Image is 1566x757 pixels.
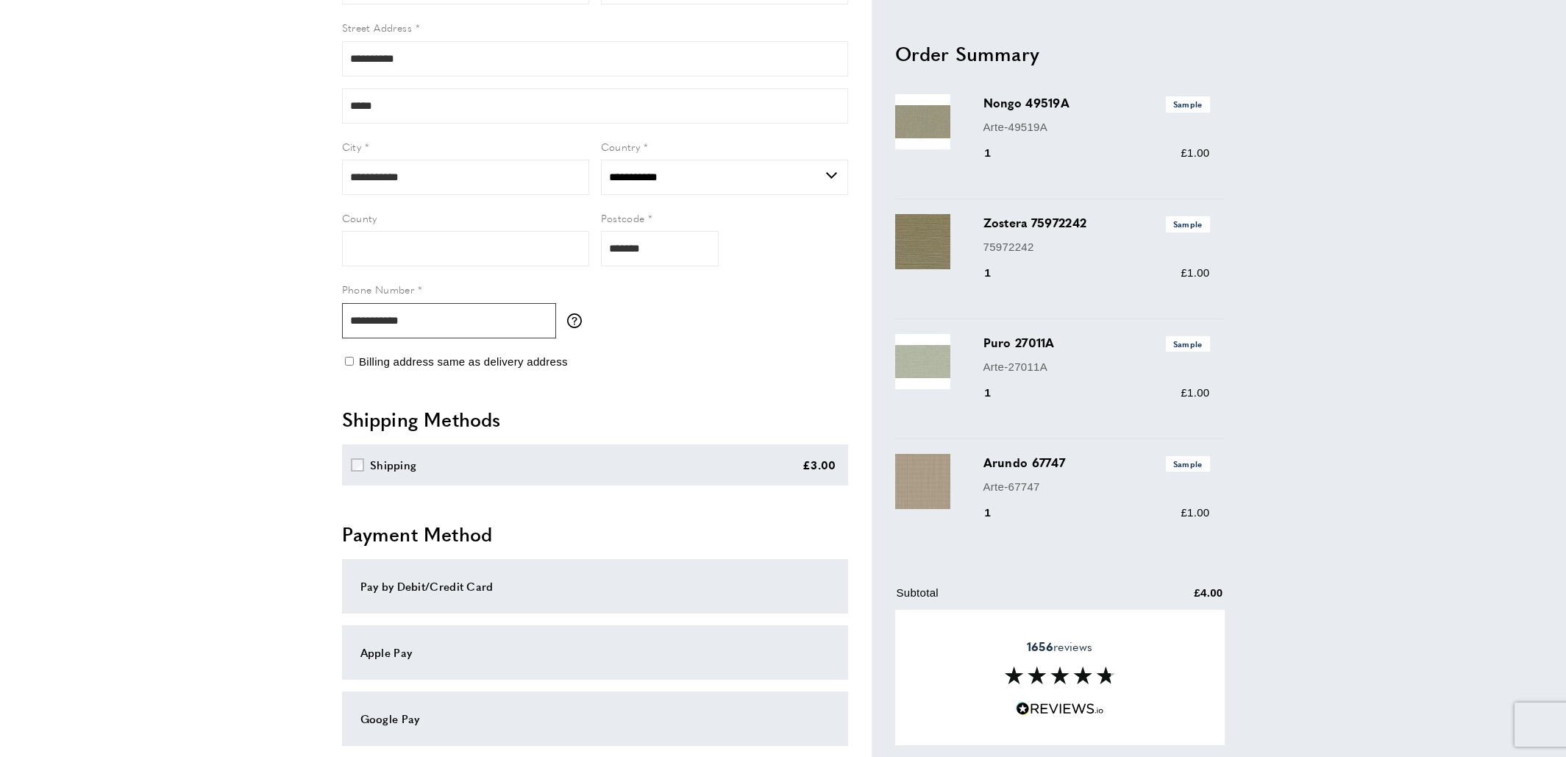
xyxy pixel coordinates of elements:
h2: Payment Method [342,521,848,547]
h3: Arundo 67747 [983,453,1210,471]
div: 1 [983,503,1012,521]
span: £1.00 [1181,505,1209,518]
h3: Puro 27011A [983,334,1210,352]
span: £1.00 [1181,146,1209,159]
td: £4.00 [1122,583,1223,612]
span: County [342,210,377,225]
div: 1 [983,144,1012,162]
strong: 1656 [1027,638,1053,655]
span: Sample [1166,336,1210,352]
span: City [342,139,362,154]
span: Sample [1166,96,1210,112]
span: Country [601,139,641,154]
img: Arundo 67747 [895,453,950,508]
input: Billing address same as delivery address [345,357,354,366]
button: More information [567,313,589,328]
div: 1 [983,383,1012,401]
div: £3.00 [802,456,836,474]
img: Puro 27011A [895,334,950,389]
div: Shipping [370,456,416,474]
p: 75972242 [983,238,1210,255]
span: £1.00 [1181,266,1209,279]
h2: Order Summary [895,40,1225,66]
div: Google Pay [360,710,830,728]
img: Reviews section [1005,667,1115,684]
span: £1.00 [1181,385,1209,398]
h2: Shipping Methods [342,406,848,433]
span: Postcode [601,210,645,225]
span: Billing address same as delivery address [359,355,568,368]
img: Reviews.io 5 stars [1016,702,1104,716]
p: Arte-67747 [983,477,1210,495]
span: reviews [1027,639,1092,654]
td: Subtotal [897,583,1120,612]
span: Sample [1166,216,1210,232]
p: Arte-27011A [983,358,1210,375]
div: Pay by Debit/Credit Card [360,577,830,595]
span: Phone Number [342,282,415,296]
h3: Nongo 49519A [983,94,1210,112]
span: Sample [1166,455,1210,471]
img: Zostera 75972242 [895,214,950,269]
div: Apple Pay [360,644,830,661]
p: Arte-49519A [983,118,1210,135]
h3: Zostera 75972242 [983,214,1210,232]
span: Street Address [342,20,413,35]
img: Nongo 49519A [895,94,950,149]
div: 1 [983,264,1012,282]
